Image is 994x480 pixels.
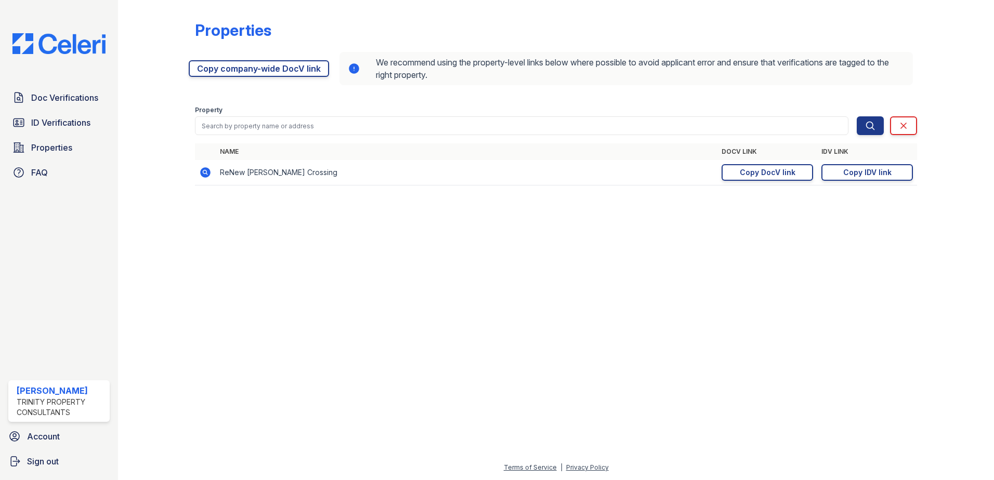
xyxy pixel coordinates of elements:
a: Properties [8,137,110,158]
th: DocV Link [717,143,817,160]
a: Copy DocV link [722,164,813,181]
div: Properties [195,21,271,39]
a: FAQ [8,162,110,183]
td: ReNew [PERSON_NAME] Crossing [216,160,717,185]
span: ID Verifications [31,116,90,129]
div: Copy DocV link [740,167,795,178]
a: Account [4,426,114,447]
div: | [560,463,563,471]
a: Privacy Policy [566,463,609,471]
a: Copy IDV link [821,164,913,181]
a: Terms of Service [504,463,557,471]
div: Copy IDV link [843,167,892,178]
div: We recommend using the property-level links below where possible to avoid applicant error and ens... [339,52,913,85]
div: [PERSON_NAME] [17,384,106,397]
a: Sign out [4,451,114,472]
input: Search by property name or address [195,116,848,135]
img: CE_Logo_Blue-a8612792a0a2168367f1c8372b55b34899dd931a85d93a1a3d3e32e68fde9ad4.png [4,33,114,54]
a: Copy company-wide DocV link [189,60,329,77]
span: FAQ [31,166,48,179]
span: Doc Verifications [31,91,98,104]
span: Account [27,430,60,443]
a: Doc Verifications [8,87,110,108]
label: Property [195,106,223,114]
th: IDV Link [817,143,917,160]
div: Trinity Property Consultants [17,397,106,418]
a: ID Verifications [8,112,110,133]
span: Properties [31,141,72,154]
span: Sign out [27,455,59,468]
th: Name [216,143,717,160]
